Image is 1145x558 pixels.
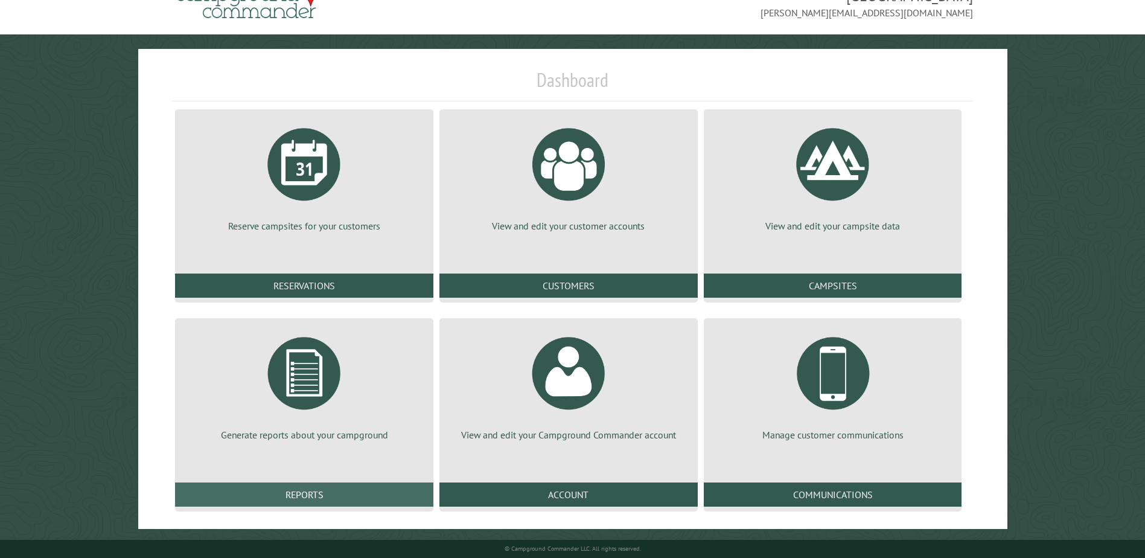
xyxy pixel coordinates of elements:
[175,274,433,298] a: Reservations
[718,328,948,441] a: Manage customer communications
[190,428,419,441] p: Generate reports about your campground
[718,219,948,232] p: View and edit your campsite data
[439,274,698,298] a: Customers
[454,119,683,232] a: View and edit your customer accounts
[190,119,419,232] a: Reserve campsites for your customers
[454,328,683,441] a: View and edit your Campground Commander account
[190,328,419,441] a: Generate reports about your campground
[190,219,419,232] p: Reserve campsites for your customers
[175,483,433,507] a: Reports
[505,545,641,553] small: © Campground Commander LLC. All rights reserved.
[718,428,948,441] p: Manage customer communications
[454,219,683,232] p: View and edit your customer accounts
[172,68,972,101] h1: Dashboard
[718,119,948,232] a: View and edit your campsite data
[704,274,962,298] a: Campsites
[454,428,683,441] p: View and edit your Campground Commander account
[704,483,962,507] a: Communications
[439,483,698,507] a: Account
